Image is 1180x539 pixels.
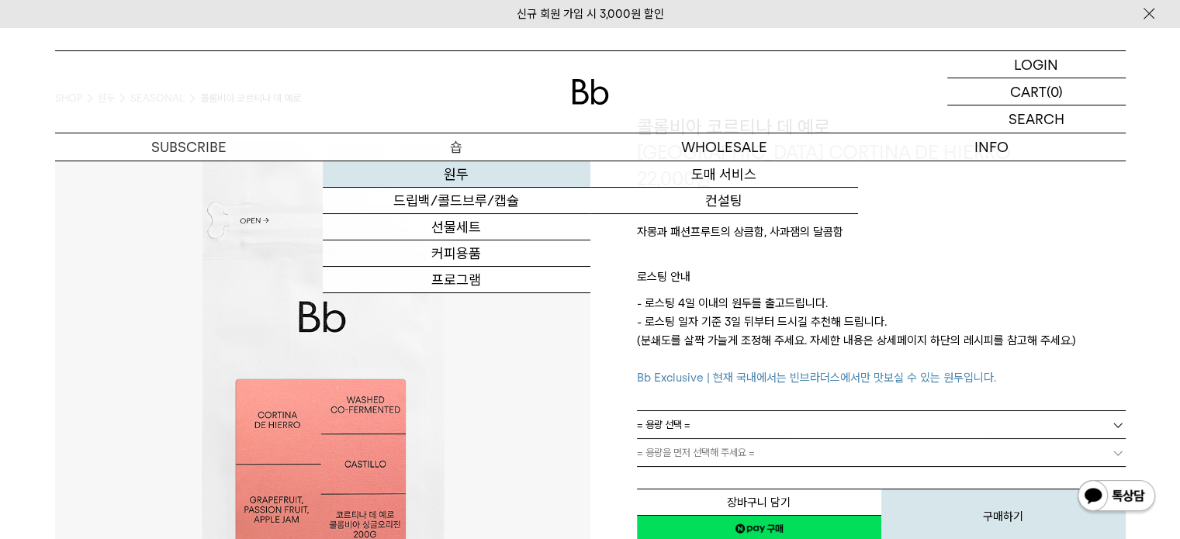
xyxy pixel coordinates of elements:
[947,78,1126,105] a: CART (0)
[590,161,858,188] a: 도매 서비스
[323,267,590,293] a: 프로그램
[590,188,858,214] a: 컨설팅
[637,268,1126,294] p: 로스팅 안내
[323,188,590,214] a: 드립백/콜드브루/캡슐
[55,133,323,161] a: SUBSCRIBE
[637,439,755,466] span: = 용량을 먼저 선택해 주세요 =
[323,133,590,161] a: 숍
[858,133,1126,161] p: INFO
[323,240,590,267] a: 커피용품
[1014,51,1058,78] p: LOGIN
[637,411,690,438] span: = 용량 선택 =
[323,214,590,240] a: 선물세트
[323,161,590,188] a: 원두
[517,7,664,21] a: 신규 회원 가입 시 3,000원 할인
[637,371,996,385] span: Bb Exclusive | 현재 국내에서는 빈브라더스에서만 맛보실 수 있는 원두입니다.
[1010,78,1047,105] p: CART
[590,133,858,161] p: WHOLESALE
[590,214,858,240] a: 오피스 커피구독
[637,249,1126,268] p: ㅤ
[637,489,881,516] button: 장바구니 담기
[572,79,609,105] img: 로고
[1076,479,1157,516] img: 카카오톡 채널 1:1 채팅 버튼
[1009,105,1064,133] p: SEARCH
[637,294,1126,387] p: - 로스팅 4일 이내의 원두를 출고드립니다. - 로스팅 일자 기준 3일 뒤부터 드시길 추천해 드립니다. (분쇄도를 살짝 가늘게 조정해 주세요. 자세한 내용은 상세페이지 하단의...
[637,223,1126,249] p: 자몽과 패션프루트의 상큼함, 사과잼의 달콤함
[1047,78,1063,105] p: (0)
[947,51,1126,78] a: LOGIN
